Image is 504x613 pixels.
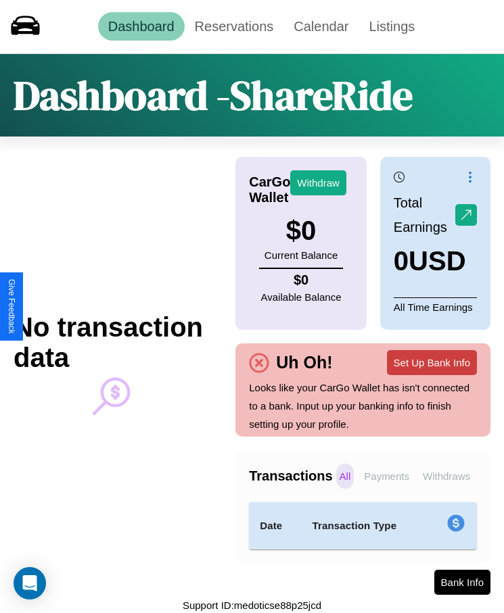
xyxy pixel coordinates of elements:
button: Bank Info [434,570,490,595]
h3: $ 0 [265,216,338,246]
h3: 0 USD [394,246,477,276]
p: Looks like your CarGo Wallet has isn't connected to a bank. Input up your banking info to finish ... [249,378,477,433]
a: Reservations [185,12,284,41]
p: All Time Earnings [394,297,477,316]
h1: Dashboard - ShareRide [14,68,413,123]
div: Give Feedback [7,279,16,334]
table: simple table [249,502,477,549]
a: Listings [359,12,425,41]
h4: Transactions [249,468,332,484]
button: Set Up Bank Info [387,350,477,375]
h4: $ 0 [261,272,342,288]
button: Withdraw [290,170,346,195]
a: Calendar [283,12,359,41]
a: Dashboard [98,12,185,41]
p: Available Balance [261,288,342,306]
h4: CarGo Wallet [249,174,290,205]
h4: Transaction Type [313,518,417,534]
h4: Uh Oh! [269,353,339,372]
h2: No transaction data [14,312,208,373]
p: Total Earnings [394,191,455,239]
p: Current Balance [265,246,338,264]
p: Payments [361,464,413,489]
p: Withdraws [419,464,474,489]
div: Open Intercom Messenger [14,567,46,599]
p: All [336,464,354,489]
h4: Date [260,518,290,534]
